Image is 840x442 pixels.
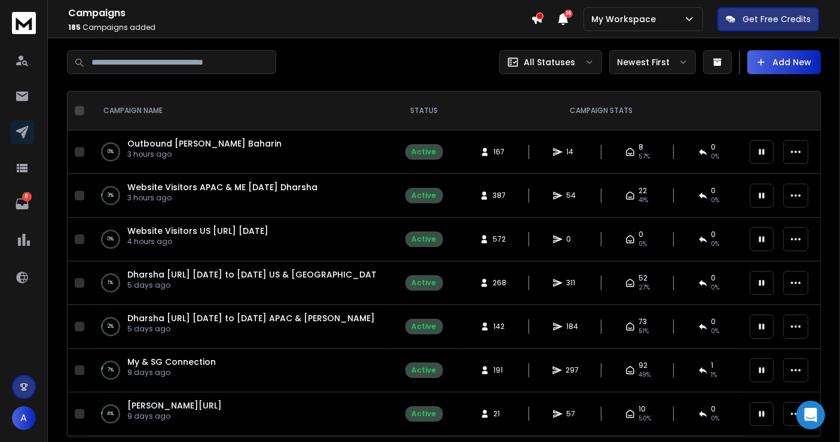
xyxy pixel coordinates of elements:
[89,174,388,218] td: 3%Website Visitors APAC & ME [DATE] Dharsha3 hours ago
[711,283,720,292] span: 0 %
[127,400,222,411] a: [PERSON_NAME][URL]
[639,283,650,292] span: 27 %
[127,411,222,421] p: 9 days ago
[493,191,506,200] span: 387
[493,409,505,419] span: 21
[711,152,720,161] span: 0 %
[711,273,716,283] span: 0
[108,364,114,376] p: 7 %
[127,281,376,290] p: 5 days ago
[566,278,578,288] span: 311
[108,233,114,245] p: 0 %
[108,146,114,158] p: 0 %
[711,230,716,239] span: 0
[639,361,647,370] span: 92
[747,50,821,74] button: Add New
[639,239,647,249] span: 0%
[711,327,720,336] span: 0 %
[412,322,436,331] div: Active
[127,237,268,246] p: 4 hours ago
[22,192,32,202] p: 8
[711,186,716,196] span: 0
[711,239,720,249] span: 0%
[12,406,36,430] button: A
[89,130,388,174] td: 0%Outbound [PERSON_NAME] Baharin3 hours ago
[108,408,114,420] p: 4 %
[711,142,716,152] span: 0
[493,147,505,157] span: 167
[711,317,716,327] span: 0
[711,361,714,370] span: 1
[711,414,720,423] span: 0 %
[412,278,436,288] div: Active
[127,150,282,159] p: 3 hours ago
[743,13,811,25] p: Get Free Credits
[566,191,578,200] span: 54
[566,234,578,244] span: 0
[127,269,387,281] a: Dharsha [URL] [DATE] to [DATE] US & [GEOGRAPHIC_DATA]
[68,23,531,32] p: Campaigns added
[717,7,819,31] button: Get Free Credits
[127,225,268,237] a: Website Visitors US [URL] [DATE]
[127,324,375,334] p: 5 days ago
[493,322,505,331] span: 142
[68,6,531,20] h1: Campaigns
[639,404,646,414] span: 10
[89,261,388,305] td: 1%Dharsha [URL] [DATE] to [DATE] US & [GEOGRAPHIC_DATA]5 days ago
[127,356,216,368] a: My & SG Connection
[412,409,436,419] div: Active
[127,368,216,377] p: 9 days ago
[711,404,716,414] span: 0
[89,305,388,349] td: 2%Dharsha [URL] [DATE] to [DATE] APAC & [PERSON_NAME]5 days ago
[108,321,114,333] p: 2 %
[711,196,720,205] span: 0 %
[639,230,643,239] span: 0
[639,186,647,196] span: 22
[566,322,578,331] span: 184
[412,147,436,157] div: Active
[493,234,506,244] span: 572
[639,273,647,283] span: 52
[591,13,661,25] p: My Workspace
[127,138,282,150] a: Outbound [PERSON_NAME] Baharin
[639,317,647,327] span: 73
[10,192,34,216] a: 8
[108,190,114,202] p: 3 %
[412,234,436,244] div: Active
[524,56,575,68] p: All Statuses
[127,193,317,203] p: 3 hours ago
[566,147,578,157] span: 14
[127,312,375,324] a: Dharsha [URL] [DATE] to [DATE] APAC & [PERSON_NAME]
[460,92,743,130] th: CAMPAIGN STATS
[12,12,36,34] img: logo
[89,218,388,261] td: 0%Website Visitors US [URL] [DATE]4 hours ago
[89,349,388,392] td: 7%My & SG Connection9 days ago
[639,327,649,336] span: 51 %
[412,365,436,375] div: Active
[639,142,643,152] span: 8
[711,370,717,380] span: 1 %
[639,370,650,380] span: 49 %
[388,92,460,130] th: STATUS
[639,196,648,205] span: 41 %
[566,409,578,419] span: 57
[564,10,573,18] span: 16
[609,50,696,74] button: Newest First
[493,278,506,288] span: 268
[127,181,317,193] a: Website Visitors APAC & ME [DATE] Dharsha
[639,152,650,161] span: 57 %
[89,92,388,130] th: CAMPAIGN NAME
[68,22,81,32] span: 185
[566,365,579,375] span: 297
[412,191,436,200] div: Active
[639,414,651,423] span: 50 %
